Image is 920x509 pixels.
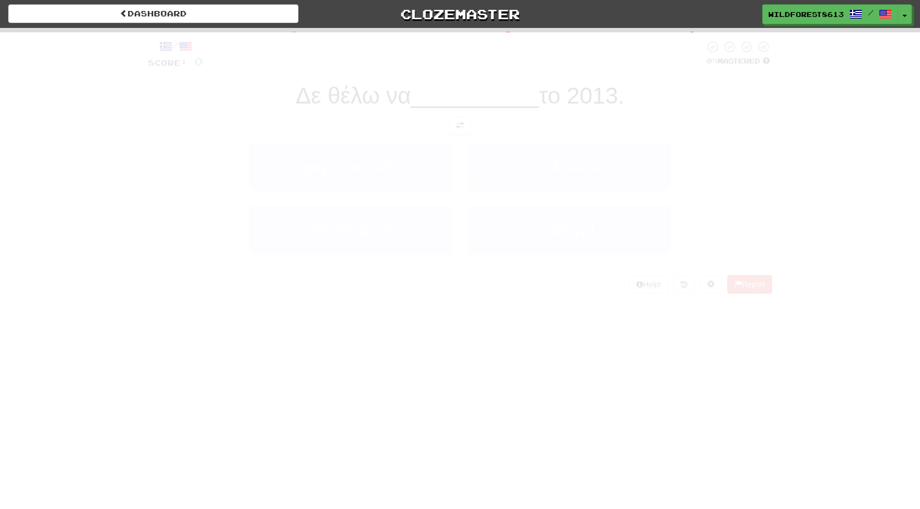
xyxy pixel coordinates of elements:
[687,29,697,42] span: 1
[727,275,772,294] button: Report
[8,4,298,23] a: Dashboard
[768,9,844,19] span: WildForest8613
[538,158,607,175] span: τελειώσει
[468,206,671,254] button: 4.σφυρί
[303,158,404,175] span: χαρτοπετσέτα
[674,275,694,294] button: Round history (alt+y)
[148,40,203,54] div: /
[532,165,538,174] small: 2 .
[551,221,595,238] span: σφυρί
[407,31,476,42] span: Incorrect
[194,54,203,68] span: 0
[208,31,262,42] span: Correct
[544,228,551,237] small: 4 .
[468,143,671,191] button: 2.τελειώσει
[297,165,303,174] small: 1 .
[411,83,539,108] span: __________
[762,4,898,24] a: WildForest8613 /
[622,31,660,42] span: To go
[503,29,513,42] span: 0
[539,83,624,108] span: το 2013.
[249,206,452,254] button: 3.θησαυρούς
[306,228,313,237] small: 3 .
[629,275,668,294] button: Help!
[313,221,395,238] span: θησαυρούς
[249,143,452,191] button: 1.χαρτοπετσέτα
[449,117,471,135] button: Toggle translation (alt+t)
[148,58,187,67] span: Score:
[315,4,605,24] a: Clozemaster
[706,56,717,65] span: 0 %
[704,56,772,66] div: Mastered
[289,29,298,42] span: 0
[868,9,873,16] span: /
[296,83,411,108] span: Δε θέλω να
